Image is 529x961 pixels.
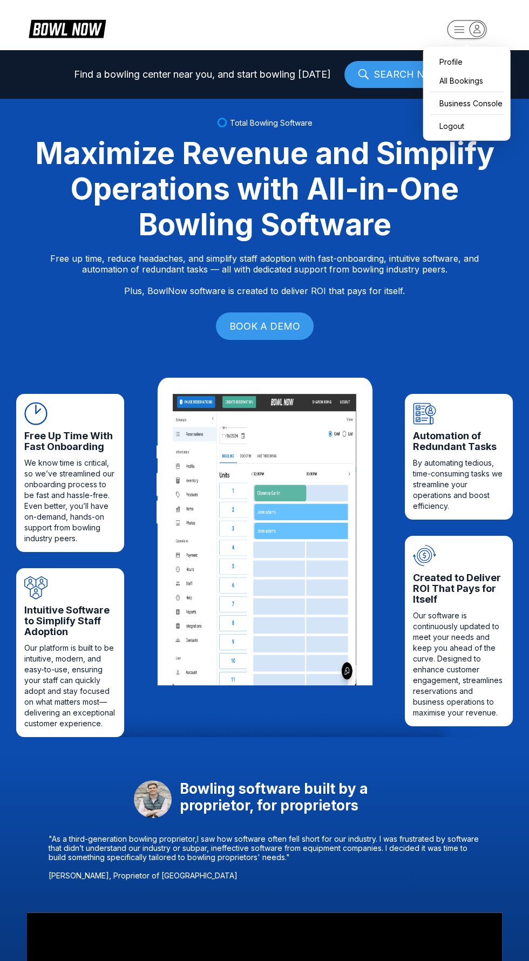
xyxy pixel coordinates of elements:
p: "As a third-generation bowling proprietor,I saw how software often fell short for our industry. I... [49,834,480,880]
span: Automation of Redundant Tasks [413,431,505,452]
span: By automating tedious, time-consuming tasks we streamline your operations and boost efficiency. [413,458,505,512]
img: gif_ipad_frame.png [157,378,372,685]
span: Total Bowling Software [230,118,313,127]
a: All Bookings [429,71,505,90]
a: Profile [429,52,505,71]
img: cimg.png [173,394,356,685]
span: Bowling software built by a proprietor, for proprietors [180,780,396,818]
p: Free up time, reduce headaches, and simplify staff adoption with fast-onboarding, intuitive softw... [50,253,479,296]
img: section_two_faint_footer.png [49,707,480,737]
span: Free Up Time With Fast Onboarding [24,431,116,452]
a: SEARCH NOW [344,61,455,88]
span: Created to Deliver ROI That Pays for Itself [413,572,505,605]
img: daniel-mowery [134,780,172,818]
a: BOOK A DEMO [216,312,314,340]
span: Our platform is built to be intuitive, modern, and easy-to-use, ensuring your staff can quickly a... [24,643,116,729]
a: Business Console [429,94,505,113]
span: Intuitive Software to Simplify Staff Adoption [24,605,116,637]
span: Find a bowling center near you, and start bowling [DATE] [74,69,331,80]
span: Our software is continuously updated to meet your needs and keep you ahead of the curve. Designed... [413,610,505,718]
button: Logout [429,117,505,135]
span: We know time is critical, so we’ve streamlined our onboarding process to be fast and hassle-free.... [24,458,116,544]
div: Maximize Revenue and Simplify Operations with All-in-One Bowling Software [22,135,507,242]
